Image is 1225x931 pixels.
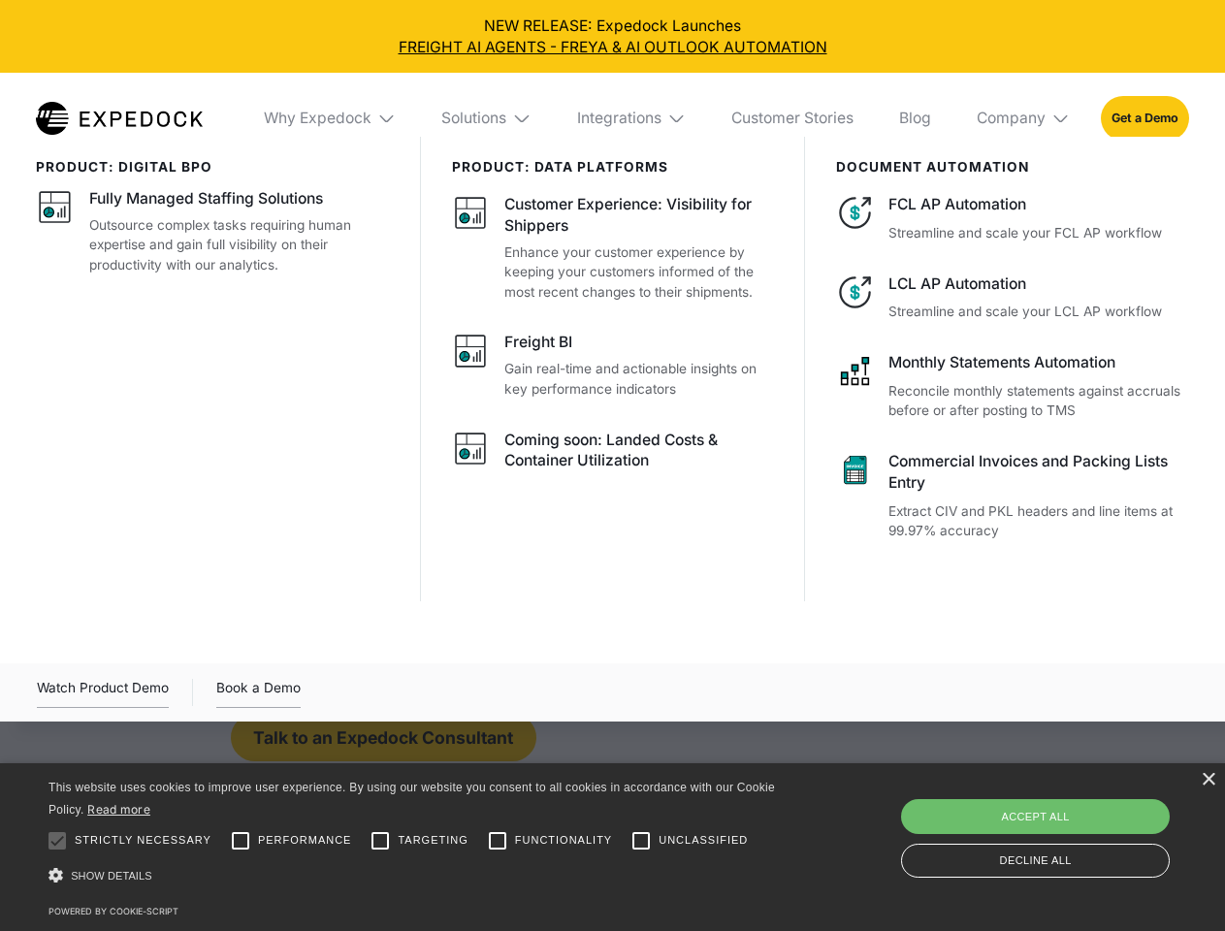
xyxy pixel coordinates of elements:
a: LCL AP AutomationStreamline and scale your LCL AP workflow [836,273,1189,322]
a: Read more [87,802,150,817]
div: NEW RELEASE: Expedock Launches [16,16,1210,58]
div: Why Expedock [264,109,371,128]
a: Freight BIGain real-time and actionable insights on key performance indicators [452,332,775,399]
span: This website uses cookies to improve user experience. By using our website you consent to all coo... [48,781,775,817]
div: document automation [836,159,1189,175]
div: PRODUCT: data platforms [452,159,775,175]
div: Solutions [427,73,547,164]
p: Extract CIV and PKL headers and line items at 99.97% accuracy [888,501,1188,541]
a: Blog [884,73,946,164]
span: Unclassified [659,832,748,849]
div: Commercial Invoices and Packing Lists Entry [888,451,1188,494]
div: Integrations [577,109,661,128]
p: Streamline and scale your LCL AP workflow [888,302,1188,322]
p: Gain real-time and actionable insights on key performance indicators [504,359,774,399]
a: Monthly Statements AutomationReconcile monthly statements against accruals before or after postin... [836,352,1189,421]
a: open lightbox [37,677,169,708]
div: product: digital bpo [36,159,390,175]
div: Company [961,73,1085,164]
a: Customer Experience: Visibility for ShippersEnhance your customer experience by keeping your cust... [452,194,775,302]
iframe: Chat Widget [902,722,1225,931]
div: Integrations [562,73,701,164]
div: Watch Product Demo [37,677,169,708]
div: Solutions [441,109,506,128]
p: Enhance your customer experience by keeping your customers informed of the most recent changes to... [504,242,774,303]
a: Powered by cookie-script [48,906,178,916]
span: Targeting [398,832,467,849]
p: Reconcile monthly statements against accruals before or after posting to TMS [888,381,1188,421]
span: Strictly necessary [75,832,211,849]
p: Streamline and scale your FCL AP workflow [888,223,1188,243]
div: Fully Managed Staffing Solutions [89,188,323,209]
a: FREIGHT AI AGENTS - FREYA & AI OUTLOOK AUTOMATION [16,37,1210,58]
div: FCL AP Automation [888,194,1188,215]
a: Book a Demo [216,677,301,708]
div: LCL AP Automation [888,273,1188,295]
a: FCL AP AutomationStreamline and scale your FCL AP workflow [836,194,1189,242]
div: Customer Experience: Visibility for Shippers [504,194,774,237]
span: Functionality [515,832,612,849]
div: Monthly Statements Automation [888,352,1188,373]
div: Why Expedock [248,73,411,164]
a: Commercial Invoices and Packing Lists EntryExtract CIV and PKL headers and line items at 99.97% a... [836,451,1189,541]
a: Customer Stories [716,73,868,164]
div: Freight BI [504,332,572,353]
div: Company [977,109,1046,128]
a: Fully Managed Staffing SolutionsOutsource complex tasks requiring human expertise and gain full v... [36,188,390,274]
p: Outsource complex tasks requiring human expertise and gain full visibility on their productivity ... [89,215,390,275]
div: Coming soon: Landed Costs & Container Utilization [504,430,774,472]
div: Show details [48,863,782,889]
span: Show details [71,870,152,882]
span: Performance [258,832,352,849]
a: Get a Demo [1101,96,1189,140]
a: Coming soon: Landed Costs & Container Utilization [452,430,775,478]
